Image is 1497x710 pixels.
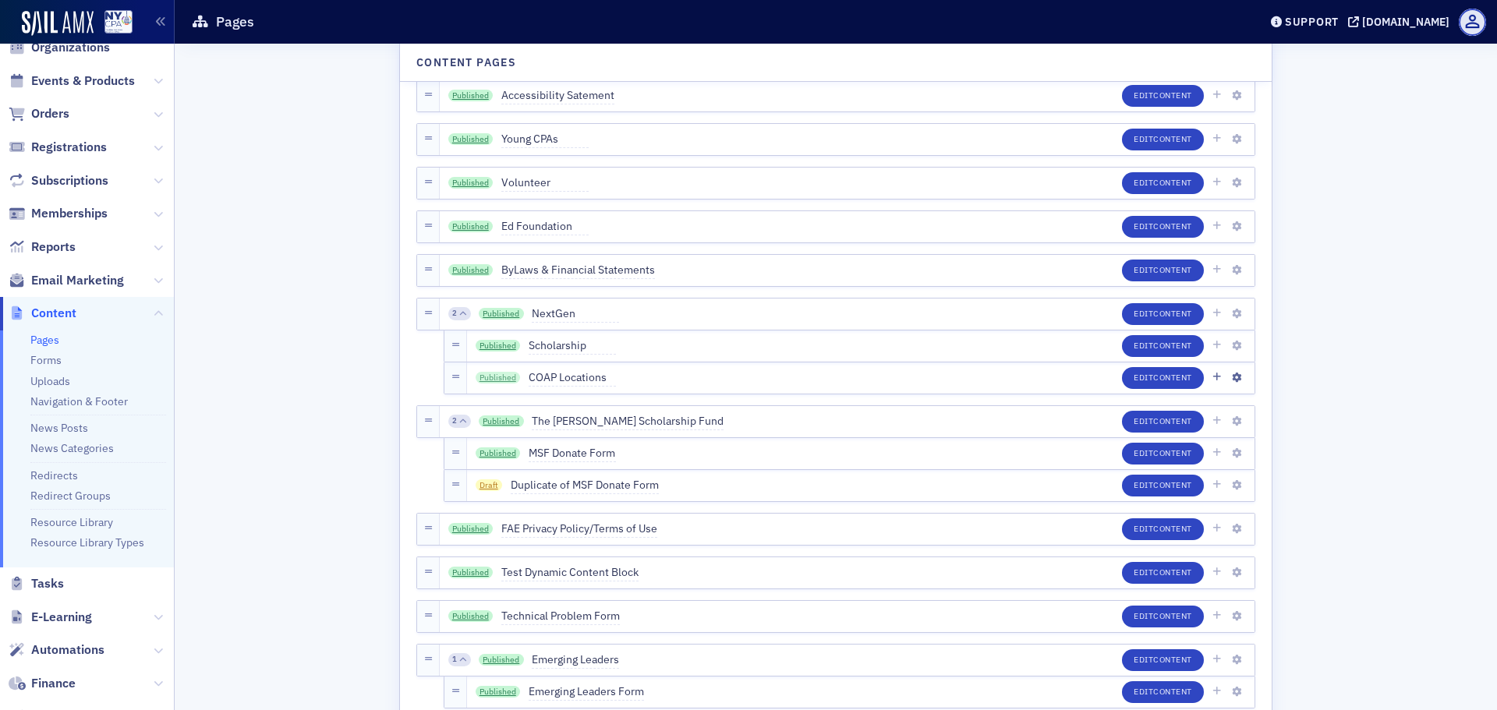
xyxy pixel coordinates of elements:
[476,447,521,460] a: Published
[1153,447,1192,458] span: Content
[1122,303,1204,325] button: EditContent
[1153,654,1192,665] span: Content
[1153,177,1192,188] span: Content
[1153,567,1192,578] span: Content
[1153,90,1192,101] span: Content
[30,468,78,482] a: Redirects
[529,445,616,462] span: MSF Donate Form
[501,262,655,279] span: ByLaws & Financial Statements
[30,535,144,549] a: Resource Library Types
[1153,340,1192,351] span: Content
[30,515,113,529] a: Resource Library
[479,308,524,320] a: Published
[476,372,521,384] a: Published
[30,353,62,367] a: Forms
[9,675,76,692] a: Finance
[448,610,494,623] a: Published
[22,11,94,36] img: SailAMX
[1153,264,1192,275] span: Content
[448,523,494,535] a: Published
[448,221,494,233] a: Published
[1153,133,1192,144] span: Content
[104,10,133,34] img: SailAMX
[31,641,104,659] span: Automations
[30,489,111,503] a: Redirect Groups
[30,333,59,347] a: Pages
[9,72,135,90] a: Events & Products
[1122,411,1204,433] button: EditContent
[448,567,494,579] a: Published
[31,205,108,222] span: Memberships
[31,305,76,322] span: Content
[452,415,457,426] span: 2
[9,272,124,289] a: Email Marketing
[9,641,104,659] a: Automations
[1122,260,1204,281] button: EditContent
[31,272,124,289] span: Email Marketing
[1153,221,1192,231] span: Content
[1122,172,1204,194] button: EditContent
[1122,216,1204,238] button: EditContent
[532,306,619,323] span: NextGen
[448,177,494,189] a: Published
[31,139,107,156] span: Registrations
[532,652,619,669] span: Emerging Leaders
[31,39,110,56] span: Organizations
[1348,16,1455,27] button: [DOMAIN_NAME]
[9,39,110,56] a: Organizations
[1153,686,1192,697] span: Content
[1153,479,1192,490] span: Content
[529,337,616,355] span: Scholarship
[1153,372,1192,383] span: Content
[9,172,108,189] a: Subscriptions
[9,609,92,626] a: E-Learning
[479,654,524,666] a: Published
[1122,443,1204,465] button: EditContent
[30,394,128,408] a: Navigation & Footer
[1153,415,1192,426] span: Content
[448,90,494,102] a: Published
[1362,15,1449,29] div: [DOMAIN_NAME]
[452,654,457,665] span: 1
[1122,518,1204,540] button: EditContent
[1122,606,1204,627] button: EditContent
[31,675,76,692] span: Finance
[1122,129,1204,150] button: EditContent
[501,175,589,192] span: Volunteer
[1122,649,1204,671] button: EditContent
[30,374,70,388] a: Uploads
[1122,681,1204,703] button: EditContent
[1153,610,1192,621] span: Content
[511,477,659,494] span: Duplicate of MSF Donate Form
[9,575,64,592] a: Tasks
[501,521,657,538] span: FAE Privacy Policy/Terms of Use
[1285,15,1339,29] div: Support
[501,218,589,235] span: Ed Foundation
[31,609,92,626] span: E-Learning
[30,421,88,435] a: News Posts
[529,369,616,387] span: COAP Locations
[476,479,503,492] span: Draft
[476,686,521,698] a: Published
[9,305,76,322] a: Content
[479,415,524,428] a: Published
[501,87,614,104] span: Accessibility Satement
[501,131,589,148] span: Young CPAs
[9,105,69,122] a: Orders
[31,575,64,592] span: Tasks
[448,133,494,146] a: Published
[532,413,724,430] span: The [PERSON_NAME] Scholarship Fund
[529,684,644,701] span: Emerging Leaders Form
[452,308,457,319] span: 2
[31,172,108,189] span: Subscriptions
[1122,85,1204,107] button: EditContent
[31,72,135,90] span: Events & Products
[1459,9,1486,36] span: Profile
[501,564,639,581] span: Test Dynamic Content Block
[1153,523,1192,534] span: Content
[9,205,108,222] a: Memberships
[31,238,76,256] span: Reports
[30,441,114,455] a: News Categories
[476,340,521,352] a: Published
